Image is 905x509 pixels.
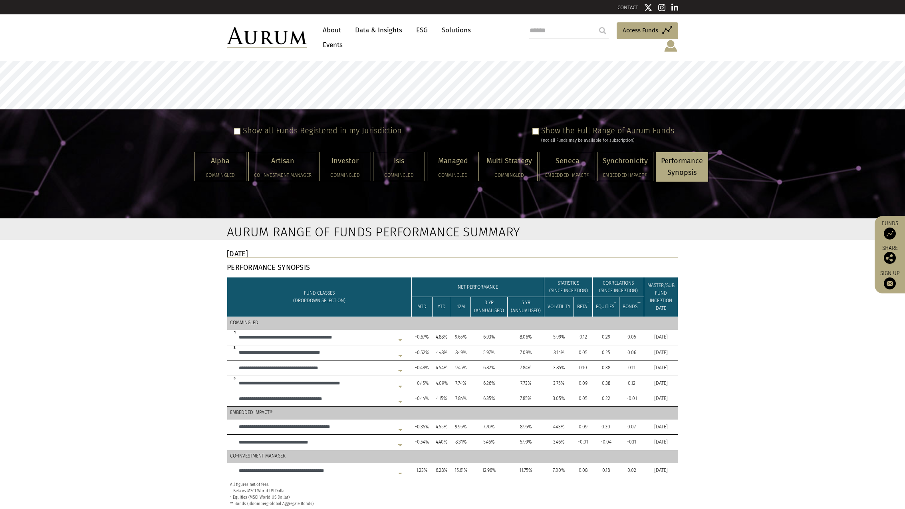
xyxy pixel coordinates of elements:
td: -0.04 [593,435,619,450]
span: All figures net of fees. † Beta vs MSCI World US Dollar * Equities (MSCI World US Dollar) ** Bond... [230,482,314,506]
td: 9.45% [451,360,471,376]
td: 15.61% [451,463,471,478]
p: Managed [433,155,473,167]
td: [DATE] [644,330,678,345]
td: 0.08 [574,463,593,478]
td: 3.75% [544,376,574,391]
td: 7.74% [451,376,471,391]
td: 6.35% [471,391,508,407]
td: 6.82% [471,360,508,376]
td: 3.85% [544,360,574,376]
td: [DATE] [644,435,678,450]
td: 7.84% [451,391,471,407]
h5: Commingled [379,173,419,178]
div: Share [879,246,901,264]
td: YTD [433,297,451,317]
span: Access Funds [623,26,658,35]
td: 0.10 [574,360,593,376]
td: 9.95% [451,420,471,435]
a: Sign up [879,270,901,289]
td: 12M [451,297,471,317]
td: 5.99% [544,330,574,345]
td: BONDS [619,297,644,317]
td: 0.07 [619,420,644,435]
h5: Commingled [486,173,532,178]
p: Investor [325,155,365,167]
td: 7.70% [471,420,508,435]
h5: Embedded Impact® [603,173,648,178]
td: 4.48% [433,345,451,360]
label: Show the Full Range of Aurum Funds [541,126,674,135]
td: [DATE] [644,391,678,407]
td: 7.09% [508,345,544,360]
sup: † [587,301,589,305]
td: 7.00% [544,463,574,478]
a: CONTACT [617,4,638,10]
td: STATISTICS (SINCE INCEPTION) [544,277,593,297]
sup: 2 [234,345,236,349]
td: 4.55% [433,420,451,435]
td: 11.75% [508,463,544,478]
td: 0.02 [619,463,644,478]
h5: Embedded Impact® [545,173,589,178]
td: -0.01 [619,391,644,407]
td: 6.26% [471,376,508,391]
td: 0.18 [593,463,619,478]
td: MASTER/SUB FUND INCEPTION DATE [644,277,678,317]
td: EMBEDDED IMPACT® [227,406,678,420]
td: 6.28% [433,463,451,478]
td: -0.48% [412,360,433,376]
td: 0.11 [619,360,644,376]
td: -0.44% [412,391,433,407]
a: Funds [879,220,901,240]
img: Twitter icon [644,4,652,12]
td: 0.38 [593,360,619,376]
a: Solutions [438,23,475,38]
h5: Commingled [433,173,473,178]
p: Synchronicity [603,155,648,167]
td: NET PERFORMANCE [412,277,544,297]
input: Submit [595,23,611,39]
td: VOLATILITY [544,297,574,317]
td: 0.12 [574,330,593,345]
h5: Commingled [200,173,241,178]
img: Aurum [227,27,307,48]
td: 0.30 [593,420,619,435]
td: EQUITIES [593,297,619,317]
td: -0.54% [412,435,433,450]
sup: 3 [234,376,236,380]
td: -0.45% [412,376,433,391]
sup: 1 [234,330,236,334]
img: Access Funds [884,228,896,240]
td: 4.43% [544,420,574,435]
td: 0.05 [574,391,593,407]
td: -0.35% [412,420,433,435]
td: 4.88% [433,330,451,345]
p: Seneca [545,155,589,167]
td: [DATE] [644,463,678,478]
td: 5.97% [471,345,508,360]
h4: [DATE] [227,250,678,258]
td: 8.95% [508,420,544,435]
td: 0.09 [574,376,593,391]
td: -0.11 [619,435,644,450]
td: 3.46% [544,435,574,450]
td: BETA [574,297,593,317]
h4: PERFORMANCE SYNOPSIS [227,264,678,271]
td: 5 YR (ANNUALISED) [508,297,544,317]
a: ESG [412,23,432,38]
td: 7.85% [508,391,544,407]
p: Alpha [200,155,241,167]
td: 0.12 [619,376,644,391]
td: -0.52% [412,345,433,360]
td: 0.05 [619,330,644,345]
td: COMMINGLED [227,317,678,330]
td: MTD [412,297,433,317]
p: Performance Synopsis [661,155,703,178]
td: 4.09% [433,376,451,391]
td: 6.93% [471,330,508,345]
td: 9.65% [451,330,471,345]
td: 4.15% [433,391,451,407]
label: Show all Funds Registered in my Jurisdiction [243,126,402,135]
td: 4.40% [433,435,451,450]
